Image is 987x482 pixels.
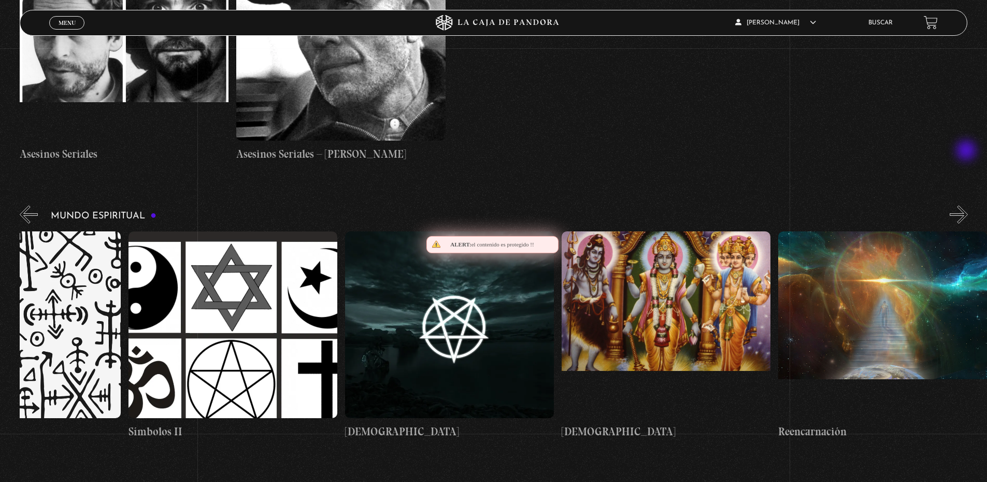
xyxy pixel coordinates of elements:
span: Cerrar [55,28,79,35]
h4: Reencarnación [778,423,987,440]
h4: [DEMOGRAPHIC_DATA] [345,423,554,440]
div: el contenido es protegido !! [426,236,559,253]
button: Next [950,205,968,224]
h3: Mundo Espiritual [51,211,156,221]
a: Símbolos II [128,231,337,440]
span: [PERSON_NAME] [735,20,816,26]
a: Reencarnación [778,231,987,440]
a: View your shopping cart [924,16,938,30]
h4: Símbolos II [128,423,337,440]
button: Previous [20,205,38,224]
h4: Asesinos Seriales – [PERSON_NAME] [236,146,445,162]
h4: [DEMOGRAPHIC_DATA] [562,423,770,440]
a: [DEMOGRAPHIC_DATA] [562,231,770,440]
span: Alert: [450,241,471,247]
a: Buscar [868,20,893,26]
a: [DEMOGRAPHIC_DATA] [345,231,554,440]
span: Menu [59,20,76,26]
h4: Asesinos Seriales [20,146,228,162]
